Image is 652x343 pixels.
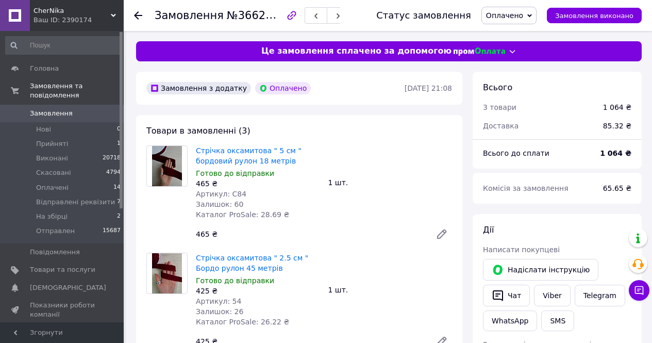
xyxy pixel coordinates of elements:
span: 15687 [103,226,121,236]
span: Замовлення та повідомлення [30,81,124,100]
span: На збірці [36,212,68,221]
span: Доставка [483,122,519,130]
span: Залишок: 60 [196,200,243,208]
span: Повідомлення [30,248,80,257]
img: Стрічка оксамитова " 5 см " бордовий рулон 18 метрів [152,146,182,186]
span: Залишок: 26 [196,307,243,316]
button: Чат з покупцем [629,280,649,301]
div: Статус замовлення [376,10,471,21]
span: Замовлення [155,9,224,22]
span: Оплачені [36,183,69,192]
div: Повернутися назад [134,10,142,21]
span: Товари в замовленні (3) [146,126,250,136]
span: 20718 [103,154,121,163]
span: 14 [113,183,121,192]
span: Артикул: 54 [196,297,241,305]
div: 1 шт. [324,283,457,297]
a: Стрічка оксамитова " 2.5 см " Бордо рулон 45 метрів [196,254,308,272]
span: Це замовлення сплачено за допомогою [261,45,452,57]
span: [DEMOGRAPHIC_DATA] [30,283,106,292]
span: Дії [483,225,494,235]
div: 465 ₴ [192,227,427,241]
span: Всього [483,83,512,92]
span: 0 [117,125,121,134]
div: 465 ₴ [196,178,320,189]
span: Готово до відправки [196,276,274,285]
span: №366225806 [227,9,300,22]
span: Виконані [36,154,68,163]
span: 1 [117,139,121,149]
span: Показники роботи компанії [30,301,95,319]
a: Редагувати [431,224,452,244]
span: Каталог ProSale: 26.22 ₴ [196,318,289,326]
span: Артикул: С84 [196,190,246,198]
a: WhatsApp [483,311,537,331]
div: 425 ₴ [196,286,320,296]
span: Написати покупцеві [483,246,560,254]
span: Товари та послуги [30,265,95,274]
img: Стрічка оксамитова " 2.5 см " Бордо рулон 45 метрів [152,253,182,293]
a: Telegram [575,285,625,306]
button: Чат [483,285,530,306]
span: Прийняті [36,139,68,149]
span: Нові [36,125,51,134]
b: 1 064 ₴ [600,149,631,157]
div: Ваш ID: 2390174 [34,15,124,25]
span: Відправлені реквізити [36,198,115,207]
span: Головна [30,64,59,73]
span: CherNika [34,6,111,15]
span: 2 [117,212,121,221]
a: Viber [534,285,570,306]
span: Комісія за замовлення [483,184,569,192]
div: 1 шт. [324,175,457,190]
div: 85.32 ₴ [597,115,638,137]
span: 3 товари [483,103,516,111]
a: Стрічка оксамитова " 5 см " бордовий рулон 18 метрів [196,146,302,165]
button: Надіслати інструкцію [483,259,598,281]
span: 65.65 ₴ [603,184,631,192]
span: Оплачено [486,11,523,20]
time: [DATE] 21:08 [405,84,452,92]
span: Скасовані [36,168,71,177]
div: Замовлення з додатку [146,82,251,94]
div: Оплачено [255,82,311,94]
span: Всього до сплати [483,149,549,157]
span: 7 [117,198,121,207]
span: Замовлення виконано [555,12,633,20]
span: Отправлен [36,226,75,236]
div: 1 064 ₴ [603,102,631,112]
span: 4794 [106,168,121,177]
input: Пошук [5,36,122,55]
span: Каталог ProSale: 28.69 ₴ [196,210,289,219]
button: SMS [541,311,574,331]
span: Замовлення [30,109,73,118]
button: Замовлення виконано [547,8,642,23]
span: Готово до відправки [196,169,274,177]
